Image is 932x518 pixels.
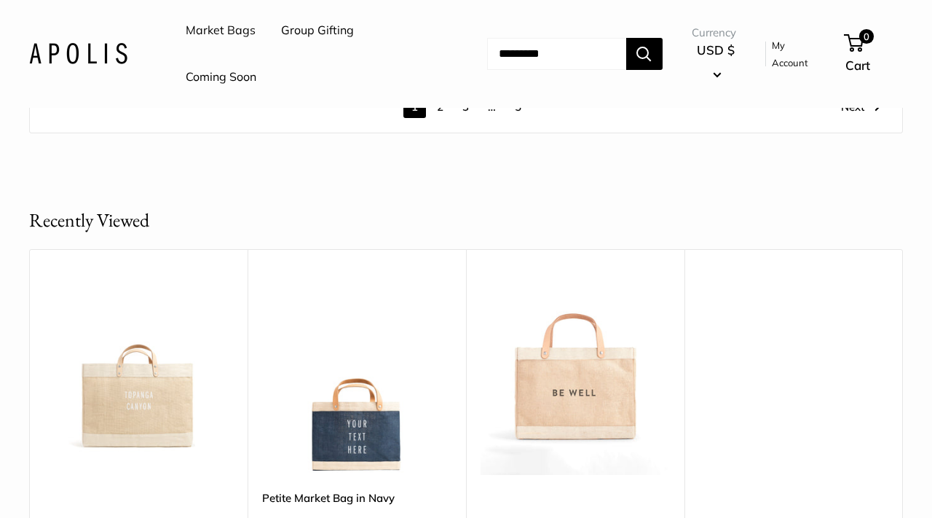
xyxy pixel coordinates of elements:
a: Group Gifting [281,20,354,42]
a: Petite Market Bag in Navy [262,490,451,506]
img: Apolis [29,43,127,64]
h2: Recently Viewed [29,206,149,235]
img: Petite Market Bag in Natural with “BE WELL” [481,286,670,475]
input: Search... [487,38,626,70]
a: 0 Cart [845,31,903,77]
button: Search [626,38,663,70]
a: Petite Market Bag in Natural with “BE WELL”Petite Market Bag in Natural with “BE WELL” [481,286,670,475]
a: Coming Soon [186,66,256,88]
img: description_Make it yours with custom text. [262,286,451,475]
a: East West Market Bag in NaturalEast West Market Bag in Natural [44,286,233,475]
button: USD $ [692,39,741,85]
span: USD $ [697,42,735,58]
a: My Account [772,36,820,72]
img: East West Market Bag in Natural [44,286,233,475]
span: Currency [692,23,741,43]
span: Cart [845,58,870,73]
a: Market Bags [186,20,256,42]
span: 0 [858,29,873,44]
a: description_Make it yours with custom text.Petite Market Bag in Navy [262,286,451,475]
